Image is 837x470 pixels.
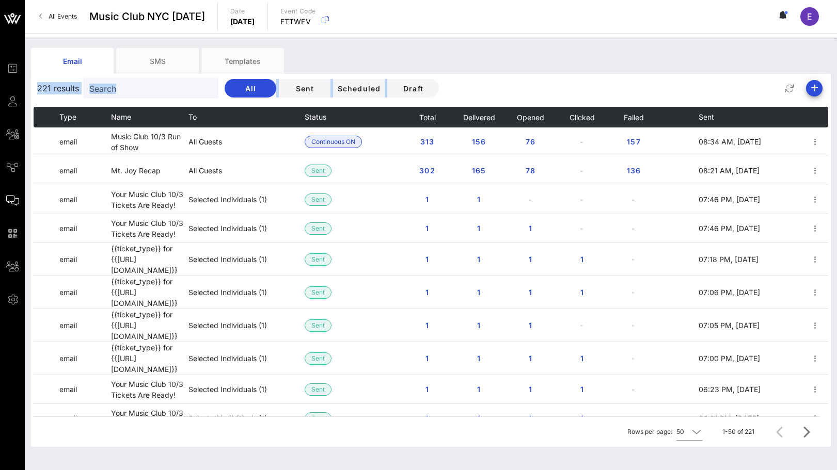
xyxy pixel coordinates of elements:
[565,250,598,269] button: 1
[522,354,539,363] span: 1
[59,342,111,375] td: email
[410,190,444,209] button: 1
[410,349,444,368] button: 1
[59,127,111,156] td: email
[516,107,544,127] button: Opened
[311,254,325,265] span: Sent
[111,309,188,342] td: {{ticket_type}} for {{[URL][DOMAIN_NAME]}}
[279,79,330,98] button: Sent
[419,137,435,146] span: 313
[89,9,205,24] span: Music Club NYC [DATE]
[59,214,111,243] td: email
[111,243,188,276] td: {{ticket_type}} for {{[URL][DOMAIN_NAME]}}
[699,288,760,297] span: 07:06 PM, [DATE]
[627,417,703,447] div: Rows per page:
[188,404,305,433] td: Selected Individuals (1)
[514,316,547,335] button: 1
[462,161,495,180] button: 165
[807,11,812,22] span: E
[470,224,487,233] span: 1
[470,166,487,175] span: 165
[470,255,487,264] span: 1
[470,195,487,204] span: 1
[676,427,684,436] div: 50
[522,414,539,423] span: 1
[699,414,759,423] span: 06:21 PM, [DATE]
[333,79,385,98] button: Scheduled
[280,6,316,17] p: Event Code
[625,137,642,146] span: 157
[419,255,435,264] span: 1
[462,133,495,151] button: 156
[111,214,188,243] td: Your Music Club 10/3 Tickets Are Ready!
[410,283,444,302] button: 1
[522,224,539,233] span: 1
[311,165,325,176] span: Sent
[419,385,435,394] span: 1
[305,112,326,121] span: Status
[699,354,760,363] span: 07:00 PM, [DATE]
[608,107,659,127] th: Failed
[419,195,435,204] span: 1
[111,375,188,404] td: Your Music Club 10/3 Tickets Are Ready!
[470,354,487,363] span: 1
[59,404,111,433] td: email
[201,48,284,74] div: Templates
[574,414,590,423] span: 1
[574,288,590,297] span: 1
[230,6,255,17] p: Date
[111,276,188,309] td: {{ticket_type}} for {{[URL][DOMAIN_NAME]}}
[233,84,268,93] span: All
[514,380,547,399] button: 1
[59,156,111,185] td: email
[59,276,111,309] td: email
[59,375,111,404] td: email
[797,423,815,441] button: Next page
[514,133,547,151] button: 76
[569,107,595,127] button: Clicked
[453,107,504,127] th: Delivered
[419,166,435,175] span: 302
[462,250,495,269] button: 1
[410,133,444,151] button: 313
[287,84,322,93] span: Sent
[188,156,305,185] td: All Guests
[514,349,547,368] button: 1
[410,161,444,180] button: 302
[33,8,83,25] a: All Events
[111,127,188,156] td: Music Club 10/3 Run of Show
[111,404,188,433] td: Your Music Club 10/3 Tickets Are Ready!
[230,17,255,27] p: [DATE]
[504,107,556,127] th: Opened
[699,224,760,233] span: 07:46 PM, [DATE]
[569,113,595,122] span: Clicked
[462,380,495,399] button: 1
[188,214,305,243] td: Selected Individuals (1)
[418,113,435,122] span: Total
[188,309,305,342] td: Selected Individuals (1)
[337,84,381,93] span: Scheduled
[462,316,495,335] button: 1
[699,195,760,204] span: 07:46 PM, [DATE]
[522,385,539,394] span: 1
[311,353,325,364] span: Sent
[188,342,305,375] td: Selected Individuals (1)
[556,107,608,127] th: Clicked
[111,342,188,375] td: {{ticket_type}} for {{[URL][DOMAIN_NAME]}}
[111,156,188,185] td: Mt. Joy Recap
[522,288,539,297] span: 1
[462,283,495,302] button: 1
[462,409,495,428] button: 1
[623,113,644,122] span: Failed
[419,354,435,363] span: 1
[410,219,444,238] button: 1
[470,321,487,330] span: 1
[565,380,598,399] button: 1
[522,255,539,264] span: 1
[514,283,547,302] button: 1
[514,409,547,428] button: 1
[470,288,487,297] span: 1
[419,414,435,423] span: 1
[617,133,650,151] button: 157
[623,107,644,127] button: Failed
